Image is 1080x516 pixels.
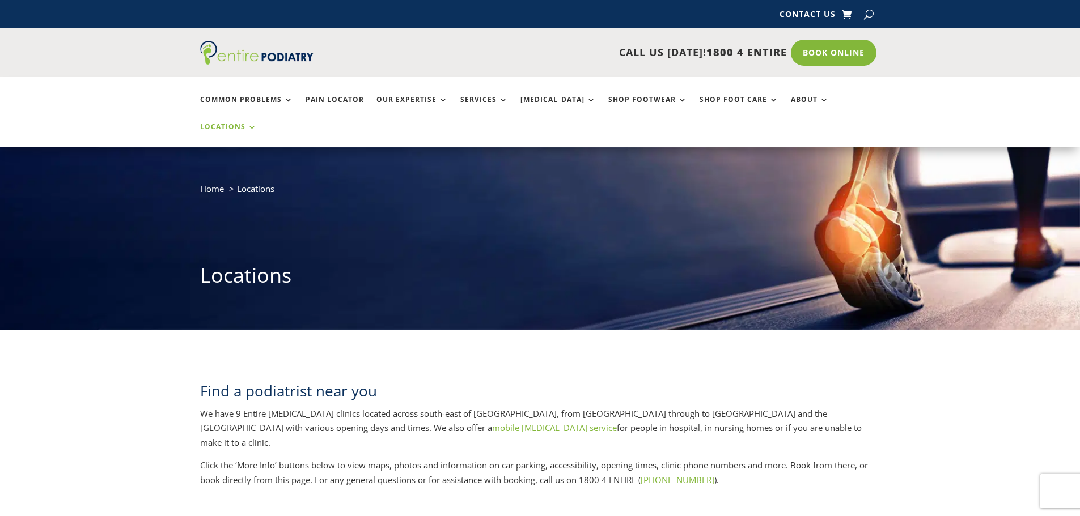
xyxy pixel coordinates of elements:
a: Pain Locator [306,96,364,120]
a: Contact Us [780,10,836,23]
a: Shop Foot Care [700,96,778,120]
span: 1800 4 ENTIRE [706,45,787,59]
p: Click the ‘More Info’ buttons below to view maps, photos and information on car parking, accessib... [200,458,880,487]
span: Locations [237,183,274,194]
p: CALL US [DATE]! [357,45,787,60]
a: Book Online [791,40,876,66]
h1: Locations [200,261,880,295]
h2: Find a podiatrist near you [200,381,880,407]
a: [PHONE_NUMBER] [641,474,714,485]
a: mobile [MEDICAL_DATA] service [492,422,617,433]
a: Services [460,96,508,120]
p: We have 9 Entire [MEDICAL_DATA] clinics located across south-east of [GEOGRAPHIC_DATA], from [GEO... [200,407,880,459]
a: Home [200,183,224,194]
a: Entire Podiatry [200,56,314,67]
nav: breadcrumb [200,181,880,204]
a: About [791,96,829,120]
a: Shop Footwear [608,96,687,120]
a: [MEDICAL_DATA] [520,96,596,120]
img: logo (1) [200,41,314,65]
a: Common Problems [200,96,293,120]
a: Locations [200,123,257,147]
a: Our Expertise [376,96,448,120]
